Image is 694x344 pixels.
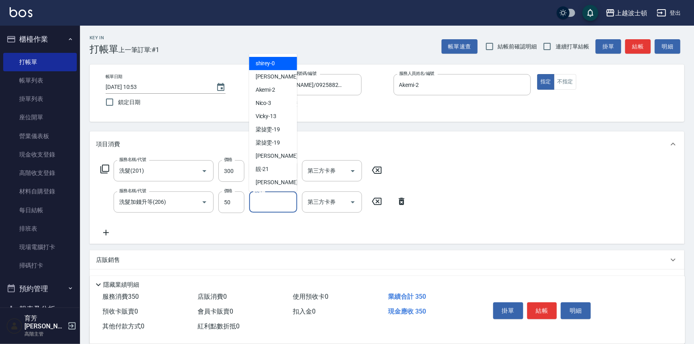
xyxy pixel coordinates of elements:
label: 帳單日期 [106,74,122,80]
button: 明細 [561,302,591,319]
button: 登出 [654,6,684,20]
span: 紅利點數折抵 0 [198,322,240,330]
button: Open [198,165,211,177]
button: Open [198,196,211,209]
p: 隱藏業績明細 [103,281,139,289]
span: 預收卡販賣 0 [102,308,138,315]
a: 掃碼打卡 [3,256,77,275]
span: 服務消費 350 [102,293,139,300]
p: 項目消費 [96,140,120,149]
span: 上一筆訂單:#1 [118,45,160,55]
span: 會員卡販賣 0 [198,308,233,315]
span: 店販消費 0 [198,293,227,300]
span: shirey -0 [256,59,275,68]
p: 預收卡販賣 [96,275,126,284]
span: 梁㨗雯 -19 [256,125,280,134]
label: 服務名稱/代號 [119,188,146,194]
span: Nico -3 [256,99,272,107]
button: 櫃檯作業 [3,29,77,50]
div: 店販銷售 [90,250,684,270]
a: 現金收支登錄 [3,145,77,164]
button: save [582,5,598,21]
a: 帳單列表 [3,71,77,90]
span: 靚 -21 [256,165,269,173]
span: Akemi -2 [256,86,276,94]
button: 明細 [655,39,680,54]
span: 業績合計 350 [388,293,426,300]
div: 項目消費 [90,131,684,157]
a: 高階收支登錄 [3,164,77,182]
img: Person [6,318,22,334]
label: 服務名稱/代號 [119,157,146,163]
button: 帳單速查 [442,39,478,54]
button: Choose date, selected date is 2025-08-13 [211,78,230,97]
a: 每日結帳 [3,201,77,219]
span: 梁㨗雯 -19 [256,139,280,147]
button: 上越波士頓 [602,5,650,21]
span: 鎖定日期 [118,98,140,107]
button: 掛單 [493,302,523,319]
span: 不留客資 [276,100,298,108]
img: Logo [10,7,32,17]
p: 高階主管 [24,330,65,338]
a: 營業儀表板 [3,127,77,145]
span: [PERSON_NAME] -22 [256,178,306,187]
span: 結帳前確認明細 [498,42,537,51]
label: 顧客姓名/手機號碼/編號 [271,70,317,76]
span: 其他付款方式 0 [102,322,144,330]
p: 店販銷售 [96,256,120,264]
button: 不指定 [554,74,576,90]
button: Open [346,196,359,209]
span: 連續打單結帳 [556,42,589,51]
button: 預約管理 [3,278,77,299]
label: 服務人員姓名/編號 [399,70,434,76]
h5: 育芳[PERSON_NAME] [24,314,65,330]
input: YYYY/MM/DD hh:mm [106,80,208,94]
button: 報表及分析 [3,299,77,320]
span: [PERSON_NAME] -20 [256,152,306,160]
a: 座位開單 [3,108,77,127]
span: [PERSON_NAME] -1 [256,72,303,81]
a: 打帳單 [3,53,77,71]
a: 現場電腦打卡 [3,238,77,256]
a: 材料自購登錄 [3,182,77,201]
h2: Key In [90,35,118,40]
span: 現金應收 350 [388,308,426,315]
button: 掛單 [596,39,621,54]
a: 排班表 [3,219,77,238]
label: 價格 [224,157,232,163]
button: 結帳 [625,39,651,54]
span: 扣入金 0 [293,308,316,315]
h3: 打帳單 [90,44,118,55]
button: Open [346,165,359,177]
div: 預收卡販賣 [90,270,684,289]
button: 指定 [537,74,554,90]
div: 上越波士頓 [615,8,647,18]
span: Vicky -13 [256,112,277,121]
label: 價格 [224,188,232,194]
button: 結帳 [527,302,557,319]
span: 使用預收卡 0 [293,293,328,300]
a: 掛單列表 [3,90,77,108]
